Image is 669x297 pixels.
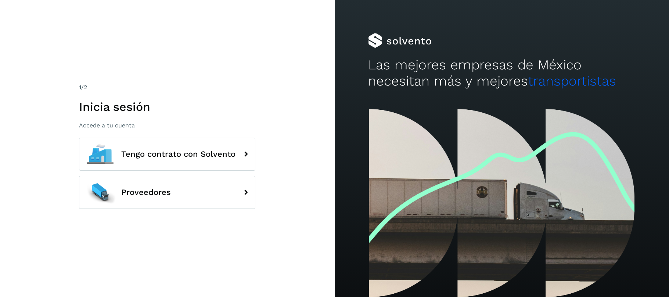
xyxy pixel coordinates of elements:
[79,176,255,209] button: Proveedores
[79,100,255,114] h1: Inicia sesión
[528,73,616,89] span: transportistas
[79,138,255,171] button: Tengo contrato con Solvento
[121,188,171,197] span: Proveedores
[121,150,235,159] span: Tengo contrato con Solvento
[368,57,636,90] h2: Las mejores empresas de México necesitan más y mejores
[79,83,255,92] div: /2
[79,84,81,91] span: 1
[79,122,255,129] p: Accede a tu cuenta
